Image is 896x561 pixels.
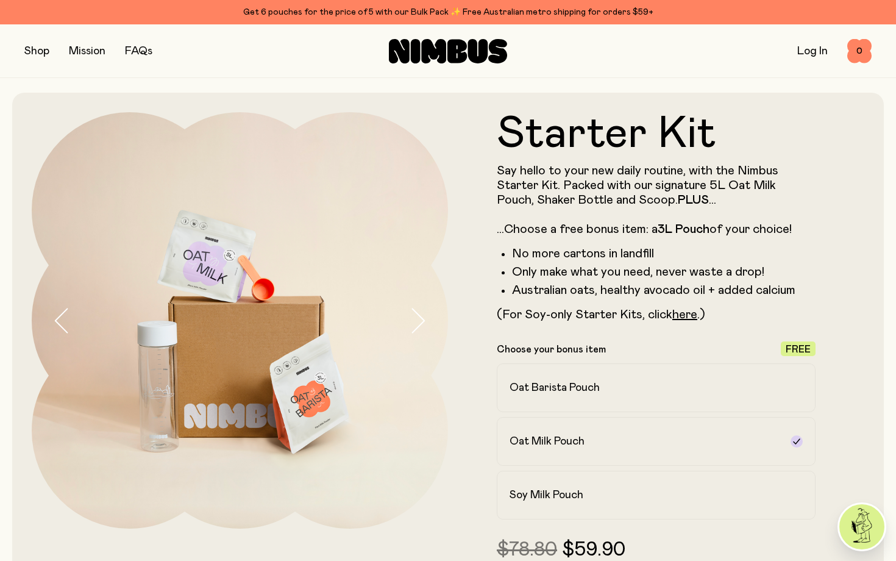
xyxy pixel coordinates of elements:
[510,381,600,395] h2: Oat Barista Pouch
[512,265,816,279] li: Only make what you need, never waste a drop!
[512,246,816,261] li: No more cartons in landfill
[678,194,709,206] strong: PLUS
[497,163,816,237] p: Say hello to your new daily routine, with the Nimbus Starter Kit. Packed with our signature 5L Oa...
[510,434,585,449] h2: Oat Milk Pouch
[839,504,884,549] img: agent
[24,5,872,20] div: Get 6 pouches for the price of 5 with our Bulk Pack ✨ Free Australian metro shipping for orders $59+
[497,540,557,560] span: $78.80
[497,343,606,356] p: Choose your bonus item
[658,223,672,235] strong: 3L
[786,345,811,354] span: Free
[847,39,872,63] button: 0
[510,488,583,502] h2: Soy Milk Pouch
[125,46,152,57] a: FAQs
[675,223,709,235] strong: Pouch
[512,283,816,298] li: Australian oats, healthy avocado oil + added calcium
[497,307,816,322] p: (For Soy-only Starter Kits, click .)
[562,540,625,560] span: $59.90
[672,309,697,321] a: here
[797,46,828,57] a: Log In
[497,112,816,156] h1: Starter Kit
[69,46,105,57] a: Mission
